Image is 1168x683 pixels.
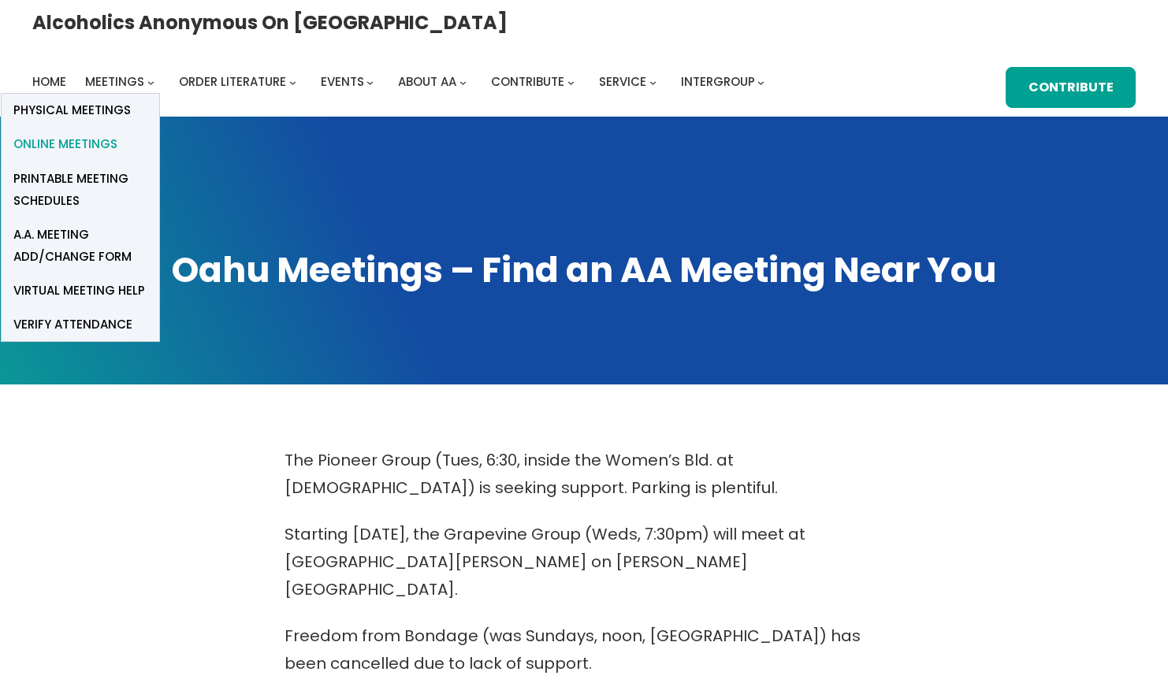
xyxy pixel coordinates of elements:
button: Intergroup submenu [757,78,764,85]
a: verify attendance [2,307,159,341]
span: Home [32,73,66,90]
button: Order Literature submenu [289,78,296,85]
p: Freedom from Bondage (was Sundays, noon, [GEOGRAPHIC_DATA]) has been cancelled due to lack of sup... [285,622,883,677]
button: Contribute submenu [567,78,575,85]
a: Online Meetings [2,128,159,161]
a: Events [321,71,364,93]
span: Events [321,73,364,90]
a: About AA [398,71,456,93]
button: Events submenu [366,78,374,85]
span: Intergroup [681,73,755,90]
p: The Pioneer Group (Tues, 6:30, inside the Women’s Bld. at [DEMOGRAPHIC_DATA]) is seeking support.... [285,447,883,502]
span: About AA [398,73,456,90]
button: Meetings submenu [147,78,154,85]
a: Physical Meetings [2,94,159,128]
a: Contribute [1006,67,1136,108]
span: Physical Meetings [13,99,131,121]
span: Contribute [491,73,564,90]
span: verify attendance [13,314,132,336]
a: Printable Meeting Schedules [2,161,159,217]
span: Virtual Meeting Help [13,280,145,302]
a: Intergroup [681,71,755,93]
nav: Intergroup [32,71,770,93]
p: Starting [DATE], the Grapevine Group (Weds, 7:30pm) will meet at [GEOGRAPHIC_DATA][PERSON_NAME] o... [285,521,883,603]
span: Meetings [85,73,144,90]
a: Alcoholics Anonymous on [GEOGRAPHIC_DATA] [32,6,508,39]
span: A.A. Meeting Add/Change Form [13,224,147,268]
a: A.A. Meeting Add/Change Form [2,217,159,273]
h1: Oahu Meetings – Find an AA Meeting Near You [32,247,1136,294]
a: Contribute [491,71,564,93]
a: Service [599,71,646,93]
button: Service submenu [649,78,657,85]
span: Order Literature [179,73,286,90]
span: Printable Meeting Schedules [13,168,147,212]
span: Online Meetings [13,133,117,155]
a: Virtual Meeting Help [2,273,159,307]
a: Meetings [85,71,144,93]
span: Service [599,73,646,90]
a: Home [32,71,66,93]
button: About AA submenu [459,78,467,85]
